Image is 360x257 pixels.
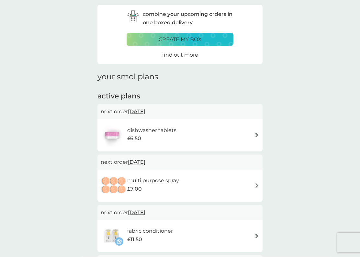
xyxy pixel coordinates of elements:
[97,91,263,101] h2: active plans
[162,52,198,58] span: find out more
[162,51,198,59] a: find out more
[127,185,142,193] span: £7.00
[128,105,145,118] span: [DATE]
[128,156,145,168] span: [DATE]
[101,124,123,147] img: dishwasher tablets
[101,225,123,247] img: fabric conditioner
[97,72,263,82] h1: your smol plans
[101,174,127,197] img: multi purpose spray
[143,10,233,27] p: combine your upcoming orders in one boxed delivery
[127,176,179,185] h6: multi purpose spray
[101,208,259,217] p: next order
[127,126,176,135] h6: dishwasher tablets
[254,133,259,138] img: arrow right
[159,35,202,44] p: create my box
[127,134,141,143] span: £6.50
[101,107,259,116] p: next order
[127,33,233,46] button: create my box
[254,183,259,188] img: arrow right
[128,206,145,219] span: [DATE]
[127,235,142,244] span: £11.50
[254,234,259,239] img: arrow right
[101,158,259,166] p: next order
[127,227,173,235] h6: fabric conditioner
